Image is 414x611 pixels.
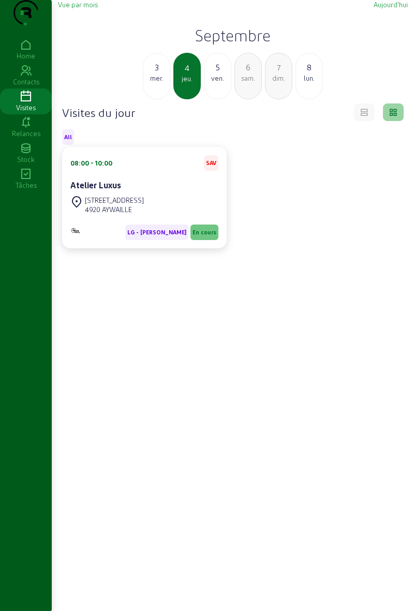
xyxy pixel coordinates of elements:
div: 4 [174,62,200,74]
span: En cours [193,229,216,236]
div: 5 [204,61,231,73]
h4: Visites du jour [62,105,135,120]
div: 3 [143,61,170,73]
div: 08:00 - 10:00 [70,158,112,168]
div: 8 [296,61,322,73]
div: 6 [235,61,261,73]
div: 7 [265,61,292,73]
span: All [64,133,72,141]
img: Monitoring et Maintenance [70,227,81,234]
div: sam. [235,73,261,83]
div: [STREET_ADDRESS] [85,196,144,205]
div: lun. [296,73,322,83]
span: SAV [206,159,216,167]
span: Vue par mois [58,1,98,8]
div: jeu. [174,74,200,83]
span: Aujourd'hui [374,1,408,8]
div: dim. [265,73,292,83]
cam-card-title: Atelier Luxus [70,180,121,190]
div: ven. [204,73,231,83]
h2: Septembre [58,26,408,44]
div: 4920 AYWAILLE [85,205,144,214]
span: LG - [PERSON_NAME] [127,229,186,236]
div: mer. [143,73,170,83]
